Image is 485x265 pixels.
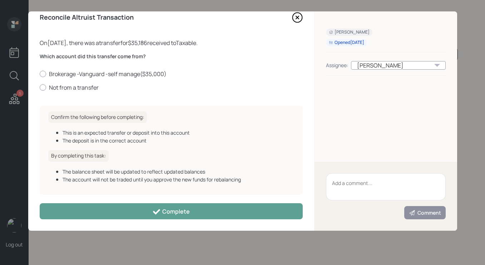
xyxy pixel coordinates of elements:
[40,203,303,219] button: Complete
[404,206,446,219] button: Comment
[326,61,348,69] div: Assignee:
[63,137,294,144] div: The deposit is in the correct account
[48,111,147,123] h6: Confirm the following before completing:
[329,29,370,35] div: [PERSON_NAME]
[48,150,109,162] h6: By completing this task:
[40,53,303,60] label: Which account did this transfer come from?
[152,207,190,216] div: Complete
[329,40,364,46] div: Opened [DATE]
[40,14,134,21] h4: Reconcile Altruist Transaction
[63,168,294,175] div: The balance sheet will be updated to reflect updated balances
[63,176,294,183] div: The account will not be traded until you approve the new funds for rebalancing
[63,129,294,136] div: This is an expected transfer or deposit into this account
[40,84,303,91] label: Not from a transfer
[40,39,303,47] div: On [DATE] , there was a transfer for $35,186 received to Taxable .
[40,70,303,78] label: Brokerage -Vanguard -self manage ( $35,000 )
[409,209,441,216] div: Comment
[351,61,446,70] div: [PERSON_NAME]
